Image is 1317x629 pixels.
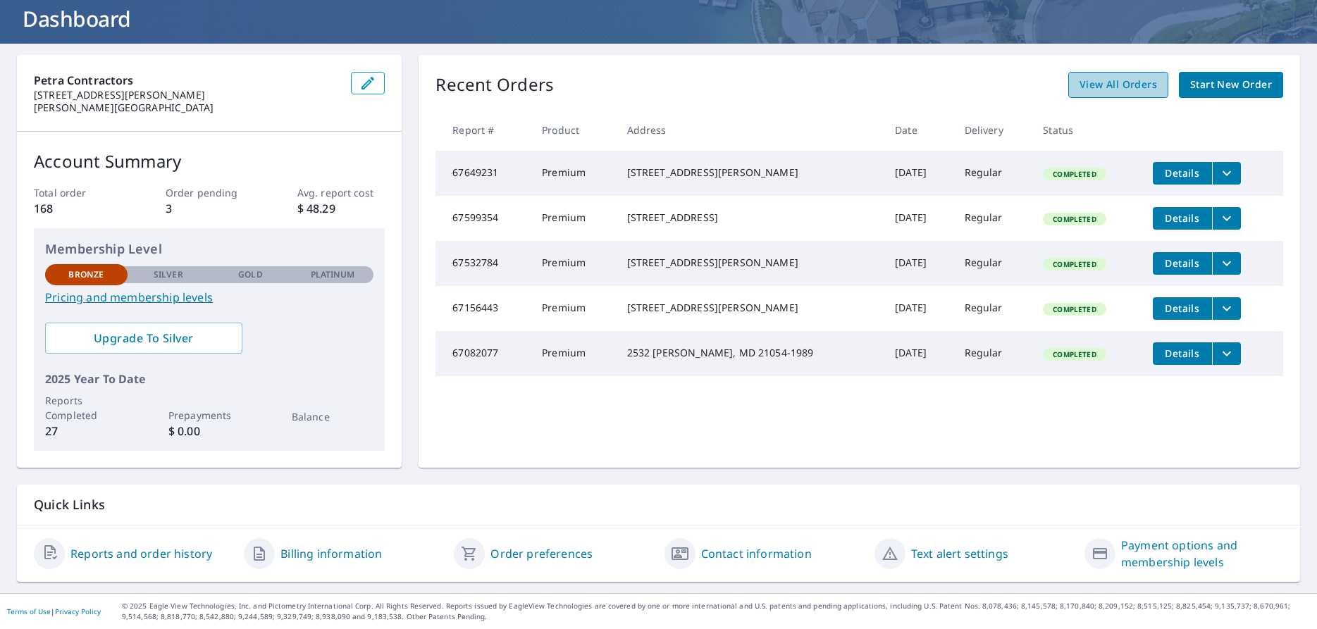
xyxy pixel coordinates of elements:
p: Quick Links [34,496,1283,513]
button: filesDropdownBtn-67532784 [1212,252,1241,275]
button: filesDropdownBtn-67649231 [1212,162,1241,185]
th: Date [884,109,953,151]
p: Avg. report cost [297,185,385,200]
p: Balance [292,409,374,424]
div: [STREET_ADDRESS][PERSON_NAME] [627,301,872,315]
span: Details [1161,166,1204,180]
p: 27 [45,423,128,440]
button: filesDropdownBtn-67082077 [1212,342,1241,365]
p: Reports Completed [45,393,128,423]
p: 2025 Year To Date [45,370,373,387]
button: detailsBtn-67649231 [1153,162,1212,185]
p: Prepayments [168,408,251,423]
th: Status [1032,109,1141,151]
p: Membership Level [45,239,373,259]
a: Pricing and membership levels [45,289,373,306]
a: Upgrade To Silver [45,323,242,354]
td: 67156443 [435,286,531,331]
a: Start New Order [1179,72,1283,98]
span: Completed [1044,304,1104,314]
p: Silver [154,268,183,281]
td: Regular [953,196,1032,241]
a: View All Orders [1068,72,1168,98]
td: Regular [953,286,1032,331]
a: Terms of Use [7,606,51,616]
p: © 2025 Eagle View Technologies, Inc. and Pictometry International Corp. All Rights Reserved. Repo... [122,601,1310,622]
p: Order pending [166,185,254,200]
p: $ 0.00 [168,423,251,440]
span: Details [1161,347,1204,360]
span: Details [1161,301,1204,315]
td: Premium [531,286,616,331]
th: Delivery [953,109,1032,151]
div: [STREET_ADDRESS][PERSON_NAME] [627,166,872,180]
p: [STREET_ADDRESS][PERSON_NAME] [34,89,340,101]
span: Start New Order [1190,76,1272,94]
p: Account Summary [34,149,385,174]
th: Address [616,109,884,151]
span: View All Orders [1080,76,1157,94]
span: Completed [1044,214,1104,224]
p: [PERSON_NAME][GEOGRAPHIC_DATA] [34,101,340,114]
button: detailsBtn-67532784 [1153,252,1212,275]
span: Completed [1044,259,1104,269]
button: detailsBtn-67082077 [1153,342,1212,365]
p: 168 [34,200,122,217]
td: [DATE] [884,241,953,286]
td: Premium [531,196,616,241]
span: Details [1161,256,1204,270]
td: Premium [531,331,616,376]
div: [STREET_ADDRESS] [627,211,872,225]
span: Completed [1044,169,1104,179]
a: Contact information [701,545,812,562]
div: 2532 [PERSON_NAME], MD 21054-1989 [627,346,872,360]
span: Upgrade To Silver [56,330,231,346]
span: Completed [1044,349,1104,359]
a: Order preferences [490,545,593,562]
p: $ 48.29 [297,200,385,217]
td: 67649231 [435,151,531,196]
th: Product [531,109,616,151]
p: Petra Contractors [34,72,340,89]
td: 67599354 [435,196,531,241]
button: filesDropdownBtn-67156443 [1212,297,1241,320]
p: Gold [238,268,262,281]
a: Privacy Policy [55,606,101,616]
p: 3 [166,200,254,217]
td: Regular [953,331,1032,376]
th: Report # [435,109,531,151]
td: [DATE] [884,286,953,331]
button: detailsBtn-67599354 [1153,207,1212,230]
p: Platinum [311,268,355,281]
td: [DATE] [884,331,953,376]
td: Regular [953,241,1032,286]
td: [DATE] [884,196,953,241]
button: filesDropdownBtn-67599354 [1212,207,1241,230]
p: | [7,607,101,616]
td: 67082077 [435,331,531,376]
td: 67532784 [435,241,531,286]
a: Payment options and membership levels [1121,537,1283,571]
a: Billing information [280,545,382,562]
div: [STREET_ADDRESS][PERSON_NAME] [627,256,872,270]
td: Premium [531,151,616,196]
p: Recent Orders [435,72,554,98]
td: [DATE] [884,151,953,196]
span: Details [1161,211,1204,225]
h1: Dashboard [17,4,1300,33]
p: Total order [34,185,122,200]
button: detailsBtn-67156443 [1153,297,1212,320]
p: Bronze [68,268,104,281]
a: Reports and order history [70,545,212,562]
td: Premium [531,241,616,286]
a: Text alert settings [911,545,1008,562]
td: Regular [953,151,1032,196]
